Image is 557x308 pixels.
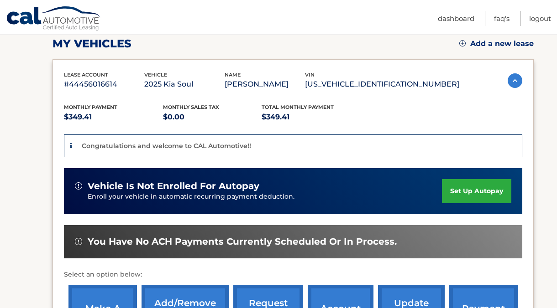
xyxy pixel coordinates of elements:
p: $349.41 [262,111,361,123]
h2: my vehicles [53,37,131,51]
span: lease account [64,72,108,78]
a: Logout [529,11,551,26]
img: alert-white.svg [75,182,82,190]
a: set up autopay [442,179,511,203]
a: FAQ's [494,11,510,26]
span: name [225,72,241,78]
p: $349.41 [64,111,163,123]
a: Add a new lease [459,39,534,48]
p: #44456016614 [64,78,144,91]
p: Congratulations and welcome to CAL Automotive!! [82,142,251,150]
a: Cal Automotive [6,6,102,32]
p: 2025 Kia Soul [144,78,225,91]
p: Enroll your vehicle in automatic recurring payment deduction. [88,192,442,202]
span: You have no ACH payments currently scheduled or in process. [88,236,397,247]
span: Total Monthly Payment [262,104,334,110]
p: [PERSON_NAME] [225,78,305,91]
span: vehicle [144,72,167,78]
img: add.svg [459,40,466,46]
span: vehicle is not enrolled for autopay [88,180,259,192]
img: alert-white.svg [75,238,82,245]
p: $0.00 [163,111,262,123]
span: Monthly Payment [64,104,117,110]
img: accordion-active.svg [508,73,522,88]
p: [US_VEHICLE_IDENTIFICATION_NUMBER] [305,78,459,91]
p: Select an option below: [64,269,522,280]
span: Monthly sales Tax [163,104,219,110]
a: Dashboard [438,11,474,26]
span: vin [305,72,315,78]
